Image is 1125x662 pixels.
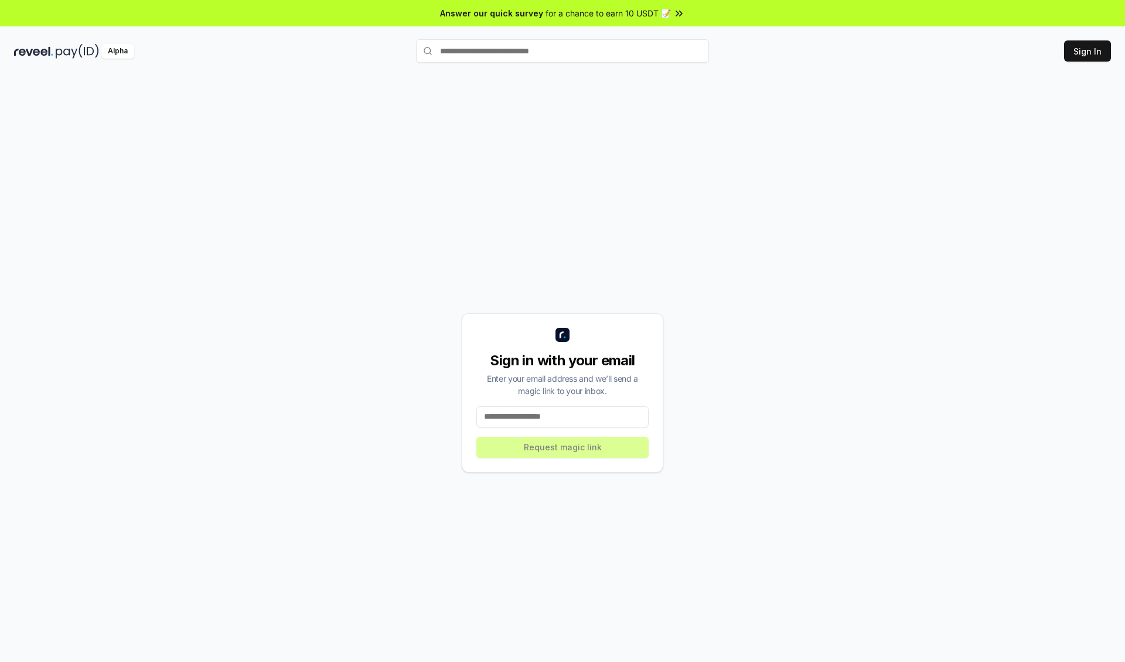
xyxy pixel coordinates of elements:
button: Sign In [1064,40,1111,62]
div: Sign in with your email [476,351,649,370]
img: pay_id [56,44,99,59]
span: for a chance to earn 10 USDT 📝 [546,7,671,19]
img: reveel_dark [14,44,53,59]
div: Alpha [101,44,134,59]
img: logo_small [555,328,570,342]
span: Answer our quick survey [440,7,543,19]
div: Enter your email address and we’ll send a magic link to your inbox. [476,372,649,397]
